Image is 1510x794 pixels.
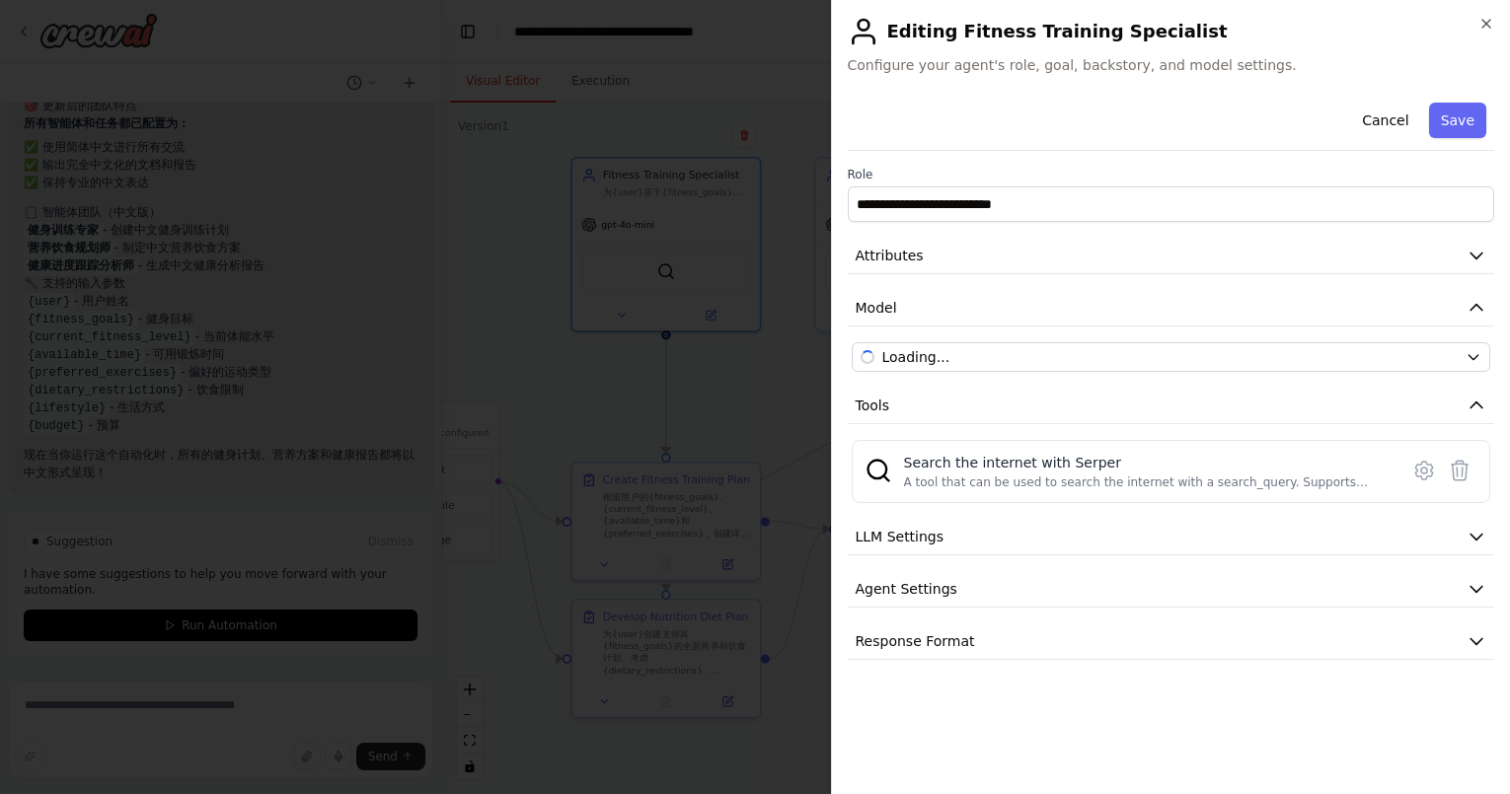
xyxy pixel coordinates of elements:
[856,579,957,599] span: Agent Settings
[848,388,1495,424] button: Tools
[852,342,1491,372] button: Loading...
[1442,453,1477,488] button: Delete tool
[904,474,1388,490] div: A tool that can be used to search the internet with a search_query. Supports different search typ...
[904,453,1388,472] div: Search the internet with Serper
[848,55,1495,75] span: Configure your agent's role, goal, backstory, and model settings.
[848,16,1495,47] h2: Editing Fitness Training Specialist
[848,623,1495,660] button: Response Format
[1406,453,1442,488] button: Configure tool
[865,457,892,484] img: SerperDevTool
[882,347,950,367] span: openai/gpt-4o-mini
[856,298,897,318] span: Model
[856,246,924,265] span: Attributes
[856,396,890,415] span: Tools
[856,527,944,546] span: LLM Settings
[1350,103,1420,138] button: Cancel
[856,631,975,651] span: Response Format
[848,167,1495,182] label: Role
[848,238,1495,274] button: Attributes
[848,571,1495,608] button: Agent Settings
[848,519,1495,555] button: LLM Settings
[848,290,1495,326] button: Model
[1429,103,1486,138] button: Save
